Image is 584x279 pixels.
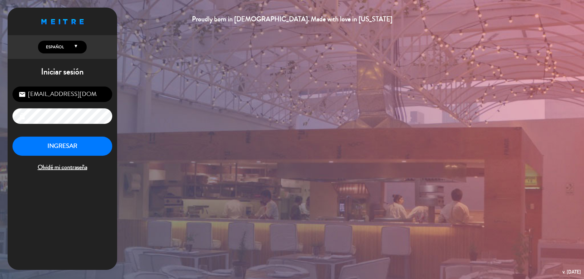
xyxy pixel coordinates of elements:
button: INGRESAR [12,137,112,156]
span: Español [44,44,64,50]
input: Correo Electrónico [12,87,112,102]
i: lock [19,113,26,120]
h1: Iniciar sesión [8,67,117,77]
div: v. [DATE] [562,268,581,276]
i: email [19,91,26,98]
span: Olvidé mi contraseña [12,162,112,172]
